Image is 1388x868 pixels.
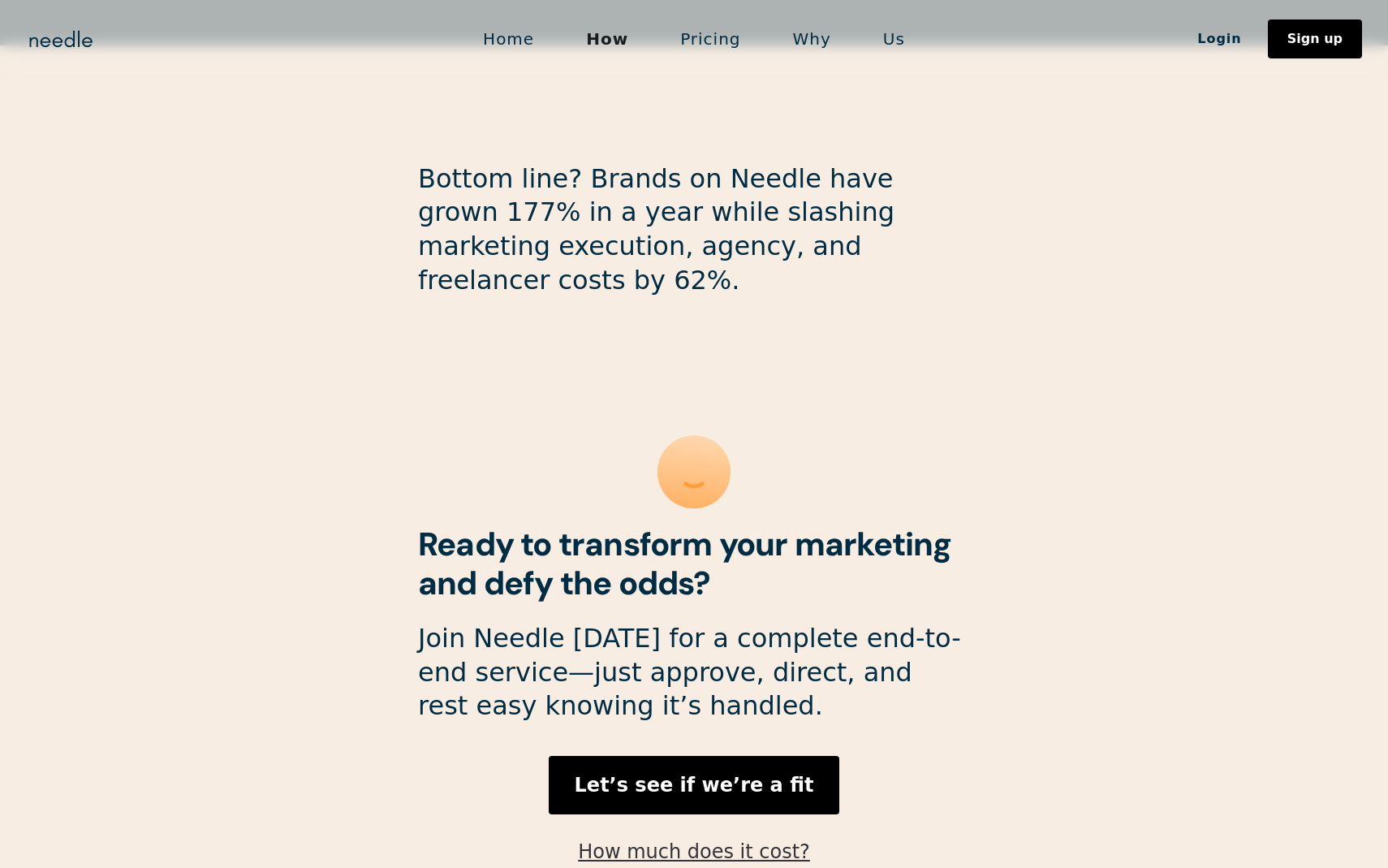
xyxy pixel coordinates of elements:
[1268,19,1362,58] a: Sign up
[575,774,814,797] strong: Let’s see if we’re a fit
[1171,25,1268,53] a: Login
[1287,32,1343,45] div: Sign up
[549,756,840,814] a: Let’s see if we’re a fit
[578,840,810,863] a: How much does it cost?
[418,162,970,297] p: Bottom line? Brands on Needle have grown 177% in a year while slashing marketing execution, agenc...
[560,22,654,56] a: How
[418,622,970,723] p: Join Needle [DATE] for a complete end-to-end service—just approve, direct, and rest easy knowing ...
[418,525,970,602] h2: Ready to transform your marketing and defy the odds?
[457,22,560,56] a: Home
[767,22,857,56] a: Why
[654,22,766,56] a: Pricing
[857,22,931,56] a: Us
